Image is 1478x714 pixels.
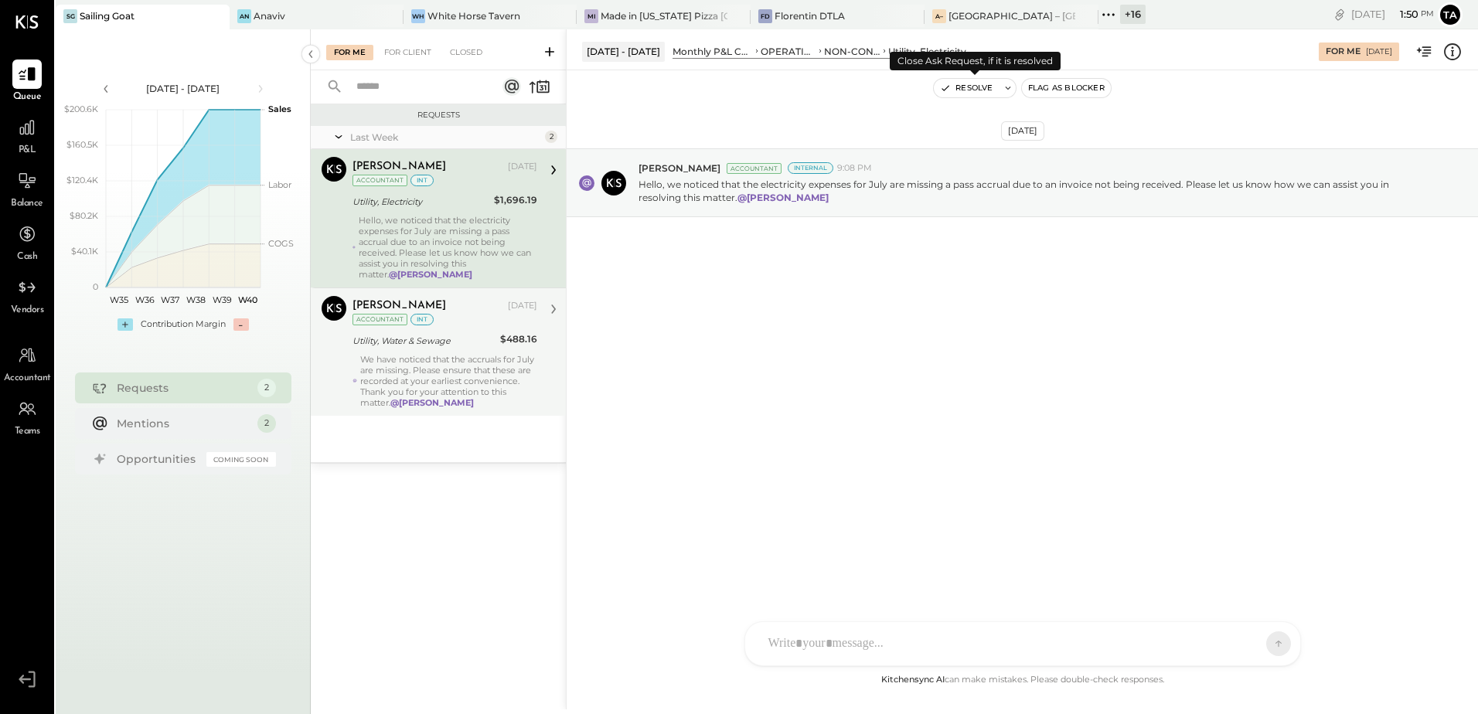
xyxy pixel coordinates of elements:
[352,333,496,348] div: Utility, Water & Sewage
[350,131,541,144] div: Last Week
[326,45,373,60] div: For Me
[639,161,720,175] span: [PERSON_NAME]
[161,294,179,305] text: W37
[11,304,44,318] span: Vendors
[442,45,490,60] div: Closed
[17,250,37,264] span: Cash
[427,9,520,22] div: White Horse Tavern
[824,45,880,58] div: NON-CONTROLLABLE EXPENSES
[1,341,53,386] a: Accountant
[352,298,446,314] div: [PERSON_NAME]
[318,110,558,121] div: Requests
[1,394,53,439] a: Teams
[494,192,537,208] div: $1,696.19
[352,314,407,325] div: Accountant
[1,219,53,264] a: Cash
[109,294,128,305] text: W35
[934,79,999,97] button: Resolve
[788,162,833,174] div: Internal
[359,215,537,280] div: Hello, we noticed that the electricity expenses for July are missing a pass accrual due to an inv...
[13,90,42,104] span: Queue
[63,9,77,23] div: SG
[1332,6,1347,22] div: copy link
[601,9,727,22] div: Made in [US_STATE] Pizza [GEOGRAPHIC_DATA]
[360,354,537,408] div: We have noticed that the accruals for July are missing. Please ensure that these are recorded at ...
[389,269,472,280] strong: @[PERSON_NAME]
[758,9,772,23] div: FD
[1022,79,1111,97] button: Flag as Blocker
[500,331,537,347] div: $488.16
[4,372,51,386] span: Accountant
[639,178,1425,204] p: Hello, we noticed that the electricity expenses for July are missing a pass accrual due to an inv...
[268,179,291,190] text: Labor
[948,9,1075,22] div: [GEOGRAPHIC_DATA] – [GEOGRAPHIC_DATA]
[1,113,53,158] a: P&L
[352,175,407,186] div: Accountant
[1366,46,1392,57] div: [DATE]
[582,42,665,61] div: [DATE] - [DATE]
[775,9,845,22] div: Florentin DTLA
[64,104,98,114] text: $200.6K
[237,9,251,23] div: An
[932,9,946,23] div: A–
[508,161,537,173] div: [DATE]
[117,318,133,331] div: +
[1120,5,1146,24] div: + 16
[237,294,257,305] text: W40
[212,294,231,305] text: W39
[1351,7,1434,22] div: [DATE]
[117,451,199,467] div: Opportunities
[890,52,1061,70] div: Close Ask Request, if it is resolved
[888,45,966,58] div: Utility, Electricity
[135,294,154,305] text: W36
[66,175,98,185] text: $120.4K
[268,238,294,249] text: COGS
[233,318,249,331] div: -
[411,9,425,23] div: WH
[727,163,782,174] div: Accountant
[19,144,36,158] span: P&L
[1,166,53,211] a: Balance
[66,139,98,150] text: $160.5K
[117,380,250,396] div: Requests
[1,273,53,318] a: Vendors
[1438,2,1463,27] button: Ta
[117,416,250,431] div: Mentions
[352,159,446,175] div: [PERSON_NAME]
[257,414,276,433] div: 2
[80,9,135,22] div: Sailing Goat
[1,59,53,104] a: Queue
[206,452,276,467] div: Coming Soon
[761,45,816,58] div: OPERATING EXPENSES (EBITDA)
[837,162,872,175] span: 9:08 PM
[254,9,285,22] div: Anaviv
[410,314,434,325] div: int
[11,197,43,211] span: Balance
[186,294,206,305] text: W38
[71,246,98,257] text: $40.1K
[268,104,291,114] text: Sales
[673,45,753,58] div: Monthly P&L Comparison
[410,175,434,186] div: int
[1326,46,1361,58] div: For Me
[70,210,98,221] text: $80.2K
[93,281,98,292] text: 0
[1001,121,1044,141] div: [DATE]
[584,9,598,23] div: Mi
[15,425,40,439] span: Teams
[508,300,537,312] div: [DATE]
[737,192,829,203] strong: @[PERSON_NAME]
[352,194,489,209] div: Utility, Electricity
[376,45,439,60] div: For Client
[117,82,249,95] div: [DATE] - [DATE]
[545,131,557,143] div: 2
[257,379,276,397] div: 2
[390,397,474,408] strong: @[PERSON_NAME]
[141,318,226,331] div: Contribution Margin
